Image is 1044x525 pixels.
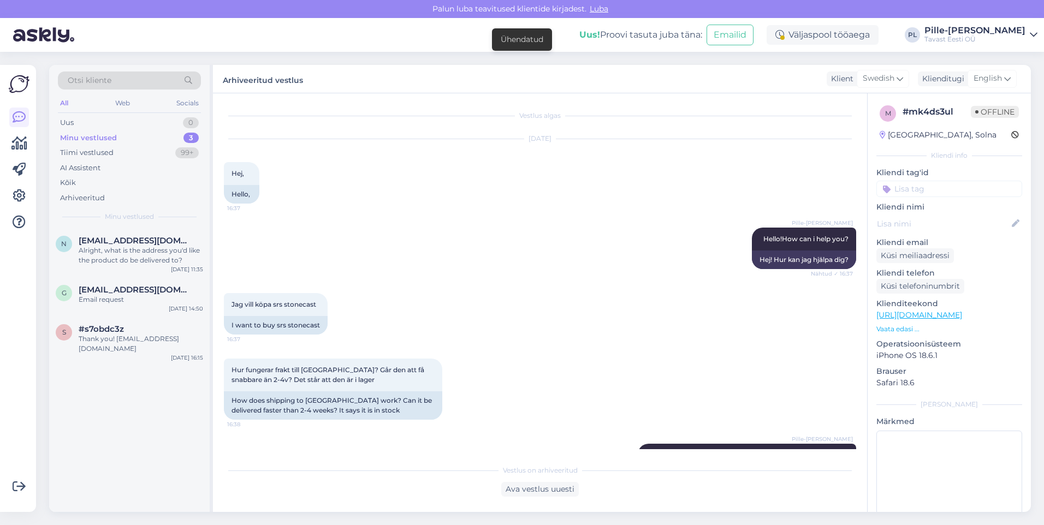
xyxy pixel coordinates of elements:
span: nathaasyajewellers@gmail.com [79,236,192,246]
div: AI Assistent [60,163,100,174]
div: How does shipping to [GEOGRAPHIC_DATA] work? Can it be delivered faster than 2-4 weeks? It says i... [224,391,442,420]
p: Vaata edasi ... [876,324,1022,334]
p: iPhone OS 18.6.1 [876,350,1022,361]
span: Pille-[PERSON_NAME] [792,219,853,227]
p: Kliendi tag'id [876,167,1022,178]
p: Kliendi nimi [876,201,1022,213]
div: Kliendi info [876,151,1022,160]
div: Email request [79,295,203,305]
div: Tavast Eesti OÜ [924,35,1025,44]
div: Web [113,96,132,110]
div: [DATE] [224,134,856,144]
div: Kõik [60,177,76,188]
div: Väljaspool tööaega [767,25,879,45]
div: Küsi telefoninumbrit [876,279,964,294]
span: Otsi kliente [68,75,111,86]
span: Pille-[PERSON_NAME] [792,435,853,443]
button: Emailid [707,25,754,45]
span: s [62,328,66,336]
div: Vestlus algas [224,111,856,121]
div: Tiimi vestlused [60,147,114,158]
div: Alright, what is the address you'd like the product do be delivered to? [79,246,203,265]
div: [DATE] 14:50 [169,305,203,313]
input: Lisa tag [876,181,1022,197]
span: Swedish [863,73,894,85]
div: Ühendatud [501,34,543,45]
div: 0 [183,117,199,128]
div: Arhiveeritud [60,193,105,204]
div: [GEOGRAPHIC_DATA], Solna [880,129,996,141]
a: Pille-[PERSON_NAME]Tavast Eesti OÜ [924,26,1037,44]
p: Kliendi telefon [876,267,1022,279]
span: Hur fungerar frakt till [GEOGRAPHIC_DATA]? Går den att få snabbare än 2-4v? Det står att den är i... [232,366,426,384]
p: Märkmed [876,416,1022,427]
div: Thank you! [EMAIL_ADDRESS][DOMAIN_NAME] [79,334,203,354]
b: Uus! [579,29,600,40]
div: Klient [827,73,853,85]
span: Nähtud ✓ 16:37 [811,270,853,278]
div: Ava vestlus uuesti [501,482,579,497]
div: 99+ [175,147,199,158]
div: Klienditugi [918,73,964,85]
img: Askly Logo [9,74,29,94]
div: Hej! Hur kan jag hjälpa dig? [752,250,856,269]
div: 3 [183,133,199,144]
span: Hello!How can i help you? [763,235,849,243]
div: Uus [60,117,74,128]
div: [DATE] 16:15 [171,354,203,362]
span: 16:38 [227,420,268,428]
p: Klienditeekond [876,298,1022,309]
div: [PERSON_NAME] [876,399,1022,409]
div: Minu vestlused [60,133,117,144]
div: Pille-[PERSON_NAME] [924,26,1025,35]
span: Hej, [232,169,244,177]
span: Jag vill köpa srs stonecast [232,300,316,308]
span: #s7obdc3z [79,324,124,334]
div: PL [905,27,920,43]
div: Socials [174,96,201,110]
span: 16:37 [227,204,268,212]
div: Küsi meiliaadressi [876,248,954,263]
span: g [62,289,67,297]
span: Offline [971,106,1019,118]
span: Minu vestlused [105,212,154,222]
div: Hello, [224,185,259,204]
span: gabieitavi@gmail.com [79,285,192,295]
p: Kliendi email [876,237,1022,248]
label: Arhiveeritud vestlus [223,71,303,86]
p: Safari 18.6 [876,377,1022,389]
input: Lisa nimi [877,218,1010,230]
div: All [58,96,70,110]
span: n [61,240,67,248]
div: [DATE] 11:35 [171,265,203,273]
div: I want to buy srs stonecast [224,316,328,335]
span: Vestlus on arhiveeritud [503,466,578,475]
span: Luba [586,4,612,14]
span: English [974,73,1002,85]
span: m [885,109,891,117]
p: Operatsioonisüsteem [876,338,1022,350]
div: Proovi tasuta juba täna: [579,28,702,41]
div: # mk4ds3ul [903,105,971,118]
span: 16:37 [227,335,268,343]
a: [URL][DOMAIN_NAME] [876,310,962,320]
p: Brauser [876,366,1022,377]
